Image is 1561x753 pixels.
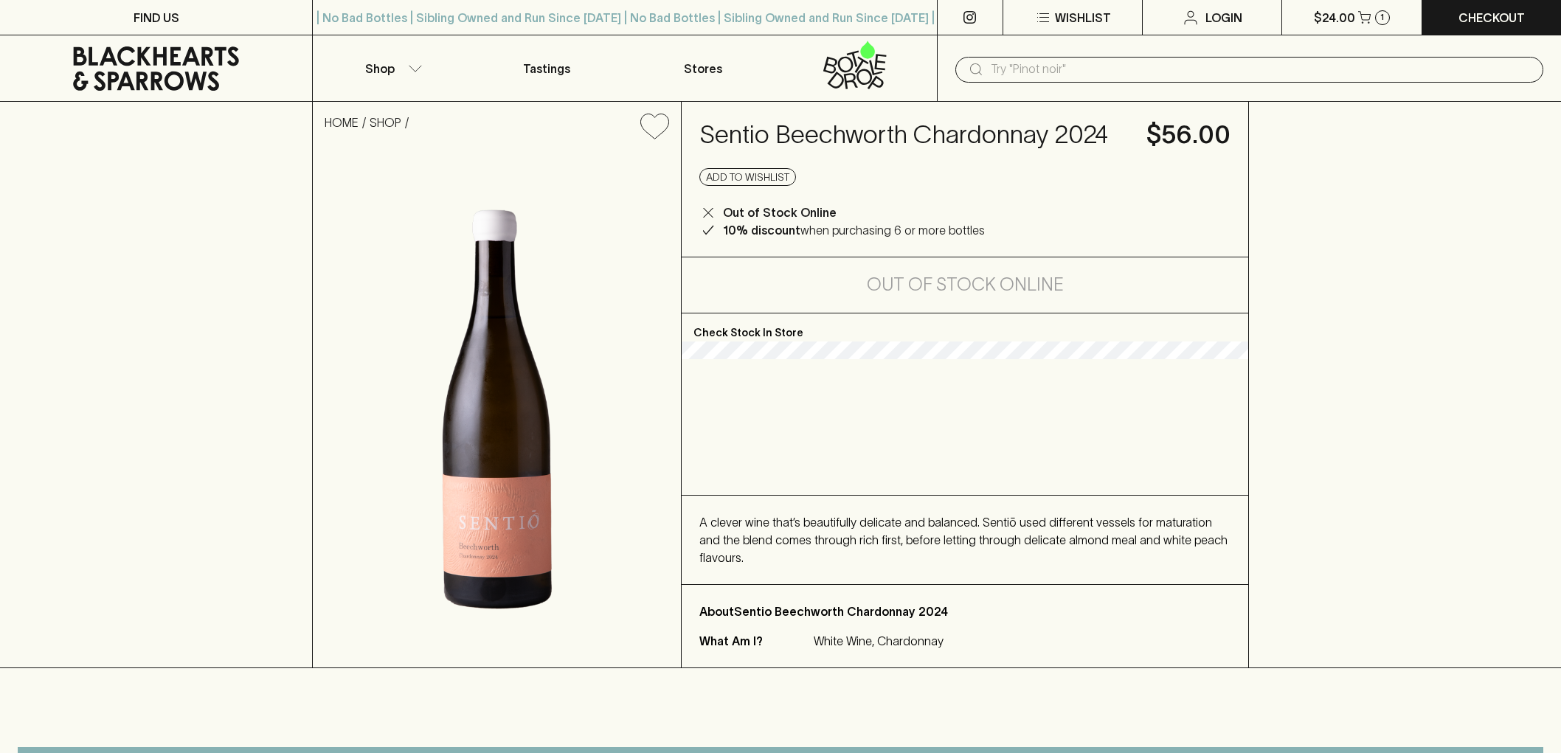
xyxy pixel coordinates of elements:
[723,221,985,239] p: when purchasing 6 or more bottles
[991,58,1531,81] input: Try "Pinot noir"
[1205,9,1242,27] p: Login
[1380,13,1384,21] p: 1
[699,119,1129,150] h4: Sentio Beechworth Chardonnay 2024
[625,35,780,101] a: Stores
[469,35,625,101] a: Tastings
[365,60,395,77] p: Shop
[325,116,359,129] a: HOME
[134,9,179,27] p: FIND US
[1458,9,1525,27] p: Checkout
[699,632,810,650] p: What Am I?
[1055,9,1111,27] p: Wishlist
[1314,9,1355,27] p: $24.00
[313,35,468,101] button: Shop
[682,313,1248,341] p: Check Stock In Store
[814,632,944,650] p: White Wine, Chardonnay
[370,116,401,129] a: SHOP
[684,60,722,77] p: Stores
[867,273,1064,296] h5: Out of Stock Online
[699,603,1231,620] p: About Sentio Beechworth Chardonnay 2024
[1146,119,1231,150] h4: $56.00
[699,168,796,186] button: Add to wishlist
[723,223,800,237] b: 10% discount
[523,60,570,77] p: Tastings
[699,516,1228,564] span: A clever wine that’s beautifully delicate and balanced. Sentiō used different vessels for maturat...
[634,108,675,145] button: Add to wishlist
[723,204,837,221] p: Out of Stock Online
[313,151,681,667] img: 40113.png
